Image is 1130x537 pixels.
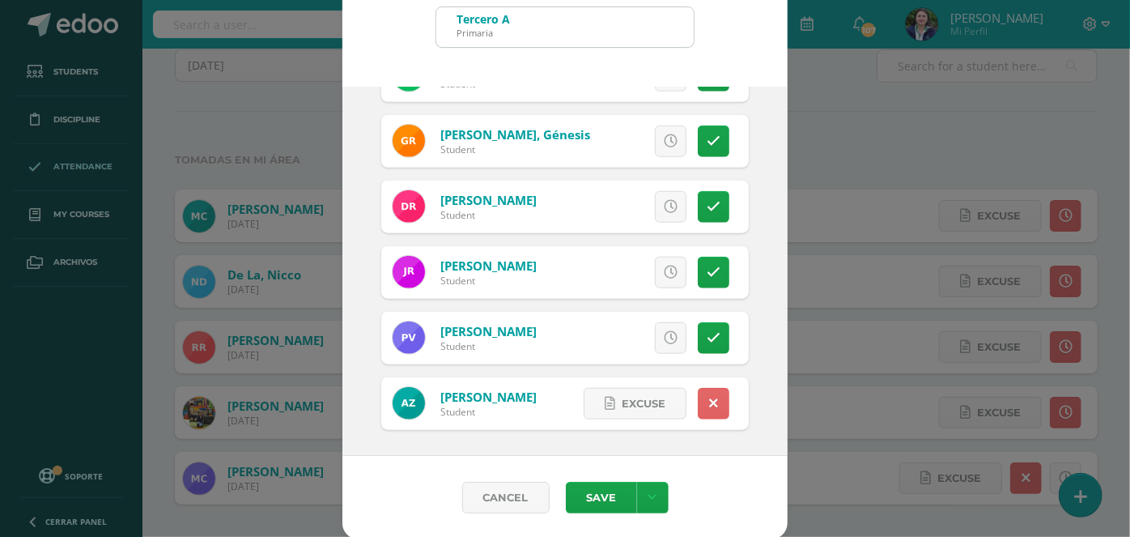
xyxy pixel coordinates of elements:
[440,126,590,143] a: [PERSON_NAME], Génesis
[440,258,537,274] a: [PERSON_NAME]
[393,190,425,223] img: 9ff06825b70c406c337633fed8455803.png
[440,339,537,353] div: Student
[440,323,537,339] a: [PERSON_NAME]
[440,192,537,208] a: [PERSON_NAME]
[393,322,425,354] img: 92f9ffa9d74034420447e85acc5c425c.png
[457,27,510,39] div: Primaria
[393,387,425,420] img: fbf96f6820ffe9f25647bf75044c7e8c.png
[393,256,425,288] img: d65709af2bb5a31c697f5f14e60cec46.png
[440,208,537,222] div: Student
[440,405,537,419] div: Student
[462,482,550,514] a: Cancel
[440,274,537,288] div: Student
[566,482,637,514] button: Save
[440,389,537,405] a: [PERSON_NAME]
[440,143,590,156] div: Student
[584,388,686,420] a: Excuse
[436,7,694,47] input: Search for a grade or section here…
[393,125,425,157] img: 94b2ae3b63cfe9d50c5d99aab6c86ab2.png
[622,389,665,419] span: Excuse
[457,11,510,27] div: Tercero A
